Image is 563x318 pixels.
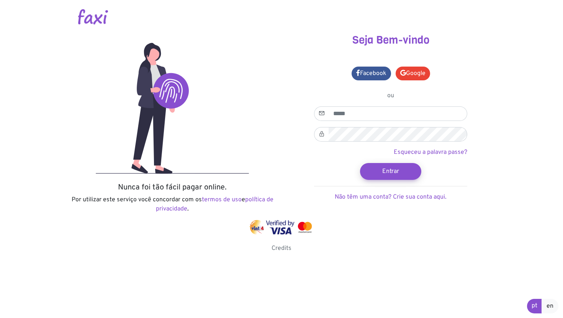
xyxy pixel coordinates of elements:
[249,220,265,235] img: vinti4
[266,220,295,235] img: visa
[287,34,494,47] h3: Seja Bem-vindo
[335,193,447,201] a: Não têm uma conta? Crie sua conta aqui.
[360,163,421,180] button: Entrar
[69,195,276,214] p: Por utilizar este serviço você concordar com os e .
[394,148,467,156] a: Esqueceu a palavra passe?
[296,220,314,235] img: mastercard
[314,91,467,100] p: ou
[352,67,391,80] a: Facebook
[202,196,242,204] a: termos de uso
[396,67,430,80] a: Google
[542,299,558,313] a: en
[69,183,276,192] h5: Nunca foi tão fácil pagar online.
[272,245,291,252] a: Credits
[527,299,542,313] a: pt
